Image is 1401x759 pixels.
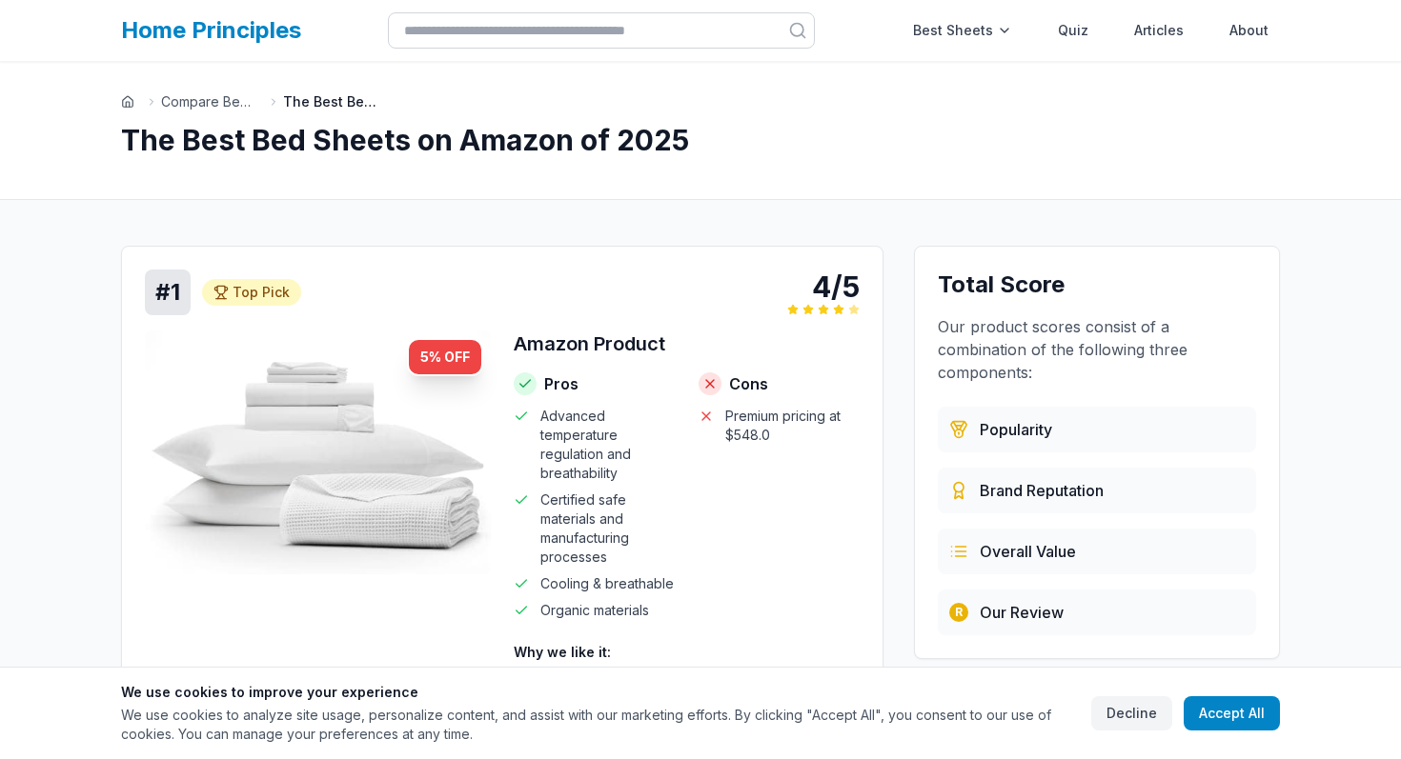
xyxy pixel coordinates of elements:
[121,706,1076,744] p: We use cookies to analyze site usage, personalize content, and assist with our marketing efforts....
[902,11,1024,50] div: Best Sheets
[1184,696,1280,730] button: Accept All
[161,92,256,111] a: Compare Bed ...
[514,372,676,395] h4: Pros
[980,540,1076,563] span: Overall Value
[540,407,676,483] span: Advanced temperature regulation and breathability
[514,330,860,357] h3: Amazon Product
[1091,696,1172,730] button: Decline
[121,92,1280,111] nav: Breadcrumb
[283,92,378,111] span: The Best Bed Sheets on Amazon of 2025
[938,589,1256,635] div: Our team's hands-on testing and evaluation process
[699,372,861,395] h4: Cons
[955,605,963,620] span: R
[938,315,1256,384] p: Our product scores consist of a combination of the following three components:
[787,270,860,304] div: 4/5
[145,330,491,574] img: Amazon Product - Organic Cotton product image
[121,16,301,44] a: Home Principles
[1123,11,1195,50] a: Articles
[938,270,1256,300] h3: Total Score
[1218,11,1280,50] a: About
[121,95,134,109] a: Go to homepage
[540,574,674,593] span: Cooling & breathable
[1046,11,1100,50] a: Quiz
[938,529,1256,574] div: Combines price, quality, durability, and customer satisfaction
[980,479,1104,502] span: Brand Reputation
[540,490,676,567] span: Certified safe materials and manufacturing processes
[725,407,861,445] span: Premium pricing at $548.0
[233,283,290,302] span: Top Pick
[540,601,649,620] span: Organic materials
[980,601,1064,624] span: Our Review
[980,418,1052,441] span: Popularity
[121,123,1280,157] h1: The Best Bed Sheets on Amazon of 2025
[938,468,1256,513] div: Evaluated from brand history, quality standards, and market presence
[121,683,1076,702] h3: We use cookies to improve your experience
[145,270,191,315] div: # 1
[407,338,483,376] div: 5 % OFF
[514,643,860,662] h4: Why we like it:
[938,407,1256,452] div: Based on customer reviews, ratings, and sales data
